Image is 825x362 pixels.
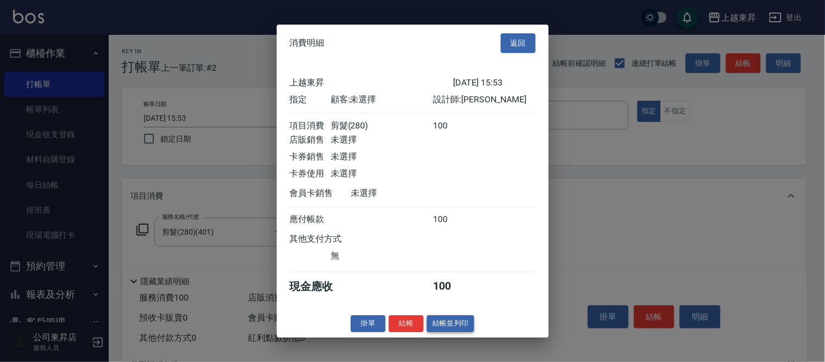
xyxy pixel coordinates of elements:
[290,120,331,132] div: 項目消費
[501,33,536,53] button: 返回
[290,279,351,294] div: 現金應收
[331,168,433,180] div: 未選擇
[290,188,351,199] div: 會員卡銷售
[331,120,433,132] div: 剪髮(280)
[433,214,474,225] div: 100
[290,94,331,106] div: 指定
[427,315,474,332] button: 結帳並列印
[433,94,535,106] div: 設計師: [PERSON_NAME]
[290,234,372,245] div: 其他支付方式
[454,77,536,89] div: [DATE] 15:53
[433,120,474,132] div: 100
[389,315,424,332] button: 結帳
[290,168,331,180] div: 卡券使用
[433,279,474,294] div: 100
[290,77,454,89] div: 上越東昇
[290,38,325,48] span: 消費明細
[331,134,433,146] div: 未選擇
[331,94,433,106] div: 顧客: 未選擇
[290,214,331,225] div: 應付帳款
[351,315,386,332] button: 掛單
[351,188,454,199] div: 未選擇
[331,250,433,262] div: 無
[290,134,331,146] div: 店販銷售
[290,151,331,163] div: 卡券銷售
[331,151,433,163] div: 未選擇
